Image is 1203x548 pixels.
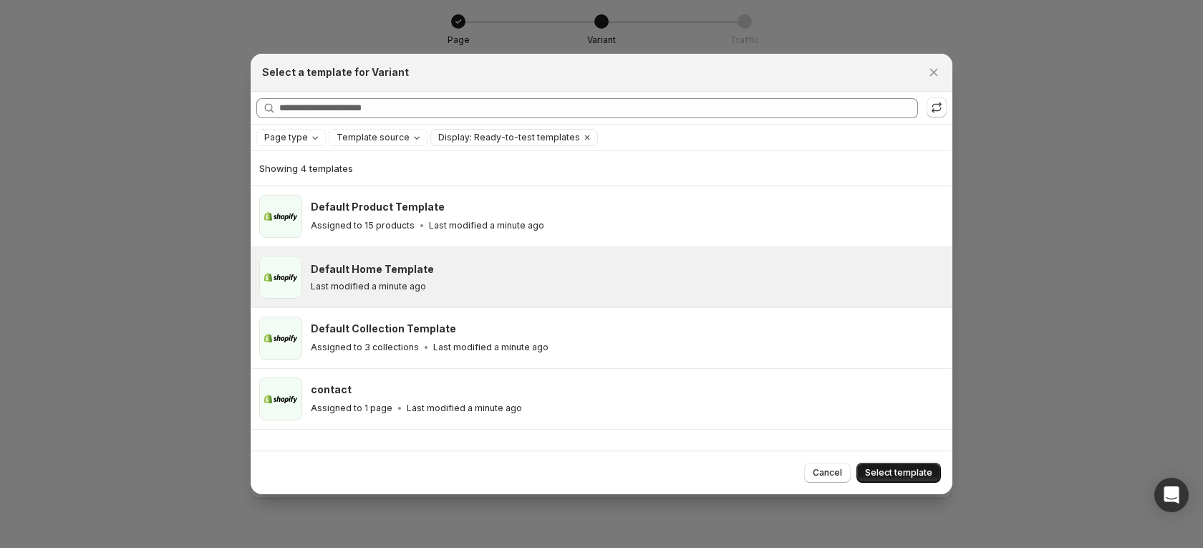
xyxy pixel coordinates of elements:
[257,130,325,145] button: Page type
[856,463,941,483] button: Select template
[259,317,302,360] img: Default Collection Template
[311,262,434,277] h3: Default Home Template
[865,467,932,479] span: Select template
[311,403,392,414] p: Assigned to 1 page
[311,200,445,214] h3: Default Product Template
[337,132,410,143] span: Template source
[429,220,544,231] p: Last modified a minute ago
[580,130,594,145] button: Clear
[259,195,302,238] img: Default Product Template
[813,467,842,479] span: Cancel
[311,342,419,353] p: Assigned to 3 collections
[262,65,409,80] h2: Select a template for Variant
[311,281,426,292] p: Last modified a minute ago
[311,322,456,336] h3: Default Collection Template
[1154,478,1189,512] div: Open Intercom Messenger
[259,378,302,420] img: contact
[311,383,352,397] h3: contact
[311,220,415,231] p: Assigned to 15 products
[407,403,522,414] p: Last modified a minute ago
[259,256,302,299] img: Default Home Template
[438,132,580,143] span: Display: Ready-to-test templates
[259,163,353,174] span: Showing 4 templates
[264,132,308,143] span: Page type
[329,130,427,145] button: Template source
[431,130,580,145] button: Display: Ready-to-test templates
[804,463,851,483] button: Cancel
[433,342,549,353] p: Last modified a minute ago
[924,62,944,82] button: Close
